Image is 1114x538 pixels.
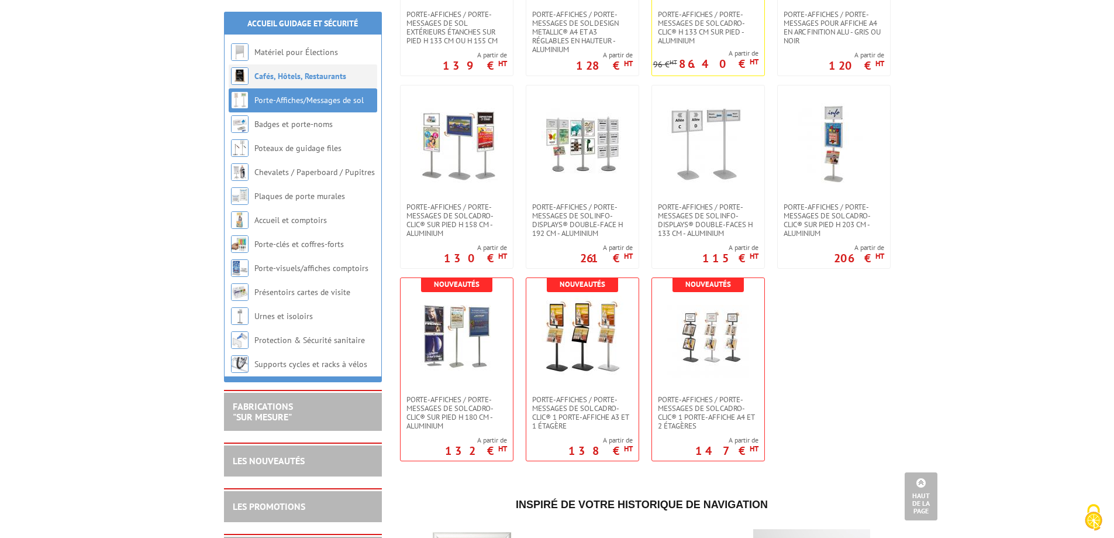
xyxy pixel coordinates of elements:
[834,243,884,252] span: A partir de
[231,115,249,133] img: Badges et porte-noms
[231,307,249,325] img: Urnes et isoloirs
[231,235,249,253] img: Porte-clés et coffres-forts
[542,103,623,185] img: Porte-affiches / Porte-messages de sol Info-Displays® double-face H 192 cm - Aluminium
[829,50,884,60] span: A partir de
[658,10,758,45] span: Porte-affiches / Porte-messages de sol Cadro-Clic® H 133 cm sur pied - Aluminium
[231,355,249,373] img: Supports cycles et racks à vélos
[445,436,507,445] span: A partir de
[905,472,937,520] a: Haut de la page
[254,191,345,201] a: Plaques de porte murales
[526,203,639,238] a: Porte-affiches / Porte-messages de sol Info-Displays® double-face H 192 cm - Aluminium
[233,455,305,467] a: LES NOUVEAUTÉS
[231,331,249,349] img: Protection & Sécurité sanitaire
[1079,503,1108,532] img: Cookies (fenêtre modale)
[231,259,249,277] img: Porte-visuels/affiches comptoirs
[401,203,513,238] a: Porte-affiches / Porte-messages de sol Cadro-Clic® sur pied H 158 cm - Aluminium
[580,243,633,252] span: A partir de
[695,436,758,445] span: A partir de
[750,57,758,67] sup: HT
[624,251,633,261] sup: HT
[254,119,333,129] a: Badges et porte-noms
[667,296,749,378] img: Porte-affiches / Porte-messages de sol Cadro-Clic® 1 porte-affiche A4 et 2 étagères
[254,335,365,345] a: Protection & Sécurité sanitaire
[406,395,507,430] span: Porte-affiches / Porte-messages de sol Cadro-Clic® sur pied H 180 cm - Aluminium
[875,251,884,261] sup: HT
[653,49,758,58] span: A partir de
[750,444,758,454] sup: HT
[443,50,507,60] span: A partir de
[254,359,367,369] a: Supports cycles et racks à vélos
[231,211,249,229] img: Accueil et comptoirs
[254,71,346,81] a: Cafés, Hôtels, Restaurants
[653,60,677,69] p: 96 €
[542,296,623,378] img: Porte-affiches / Porte-messages de sol Cadro-Clic® 1 porte-affiche A3 et 1 étagère
[231,91,249,109] img: Porte-Affiches/Messages de sol
[652,395,764,430] a: Porte-affiches / Porte-messages de sol Cadro-Clic® 1 porte-affiche A4 et 2 étagères
[526,395,639,430] a: Porte-affiches / Porte-messages de sol Cadro-Clic® 1 porte-affiche A3 et 1 étagère
[498,251,507,261] sup: HT
[254,311,313,321] a: Urnes et isoloirs
[434,279,480,289] b: Nouveautés
[254,287,350,297] a: Présentoirs cartes de visite
[406,203,507,238] span: Porte-affiches / Porte-messages de sol Cadro-Clic® sur pied H 158 cm - Aluminium
[784,203,884,238] span: Porte-affiches / Porte-messages de sol Cadro-Clic® sur pied H 203 cm - Aluminium
[624,444,633,454] sup: HT
[679,60,758,67] p: 86.40 €
[254,47,338,57] a: Matériel pour Élections
[568,447,633,454] p: 138 €
[233,400,293,423] a: FABRICATIONS"Sur Mesure"
[444,243,507,252] span: A partir de
[254,239,344,249] a: Porte-clés et coffres-forts
[406,10,507,45] span: Porte-affiches / Porte-messages de sol extérieurs étanches sur pied h 133 cm ou h 155 cm
[443,62,507,69] p: 139 €
[532,10,633,54] span: Porte-affiches / Porte-messages de sol Design Metallic® A4 et A3 réglables en hauteur - Aluminium
[526,10,639,54] a: Porte-affiches / Porte-messages de sol Design Metallic® A4 et A3 réglables en hauteur - Aluminium
[778,203,890,238] a: Porte-affiches / Porte-messages de sol Cadro-Clic® sur pied H 203 cm - Aluminium
[667,103,749,185] img: Porte-affiches / Porte-messages de sol Info-Displays® double-faces H 133 cm - Aluminium
[560,279,605,289] b: Nouveautés
[231,163,249,181] img: Chevalets / Paperboard / Pupitres
[702,243,758,252] span: A partir de
[401,10,513,45] a: Porte-affiches / Porte-messages de sol extérieurs étanches sur pied h 133 cm ou h 155 cm
[702,255,758,262] p: 115 €
[231,187,249,205] img: Plaques de porte murales
[658,203,758,238] span: Porte-affiches / Porte-messages de sol Info-Displays® double-faces H 133 cm - Aluminium
[444,255,507,262] p: 130 €
[568,436,633,445] span: A partir de
[254,95,364,105] a: Porte-Affiches/Messages de sol
[416,296,498,378] img: Porte-affiches / Porte-messages de sol Cadro-Clic® sur pied H 180 cm - Aluminium
[416,103,498,185] img: Porte-affiches / Porte-messages de sol Cadro-Clic® sur pied H 158 cm - Aluminium
[401,395,513,430] a: Porte-affiches / Porte-messages de sol Cadro-Clic® sur pied H 180 cm - Aluminium
[1073,498,1114,538] button: Cookies (fenêtre modale)
[750,251,758,261] sup: HT
[652,10,764,45] a: Porte-affiches / Porte-messages de sol Cadro-Clic® H 133 cm sur pied - Aluminium
[254,167,375,177] a: Chevalets / Paperboard / Pupitres
[498,59,507,68] sup: HT
[670,58,677,66] sup: HT
[231,43,249,61] img: Matériel pour Élections
[658,395,758,430] span: Porte-affiches / Porte-messages de sol Cadro-Clic® 1 porte-affiche A4 et 2 étagères
[445,447,507,454] p: 132 €
[576,62,633,69] p: 128 €
[532,203,633,238] span: Porte-affiches / Porte-messages de sol Info-Displays® double-face H 192 cm - Aluminium
[254,215,327,225] a: Accueil et comptoirs
[254,143,342,153] a: Poteaux de guidage files
[624,59,633,68] sup: HT
[834,255,884,262] p: 206 €
[231,139,249,157] img: Poteaux de guidage files
[580,255,633,262] p: 261 €
[778,10,890,45] a: Porte-affiches / Porte-messages pour affiche A4 en Arc finition alu - Gris ou Noir
[576,50,633,60] span: A partir de
[254,263,368,273] a: Porte-visuels/affiches comptoirs
[793,103,875,185] img: Porte-affiches / Porte-messages de sol Cadro-Clic® sur pied H 203 cm - Aluminium
[231,67,249,85] img: Cafés, Hôtels, Restaurants
[516,499,768,510] span: Inspiré de votre historique de navigation
[498,444,507,454] sup: HT
[695,447,758,454] p: 147 €
[652,203,764,238] a: Porte-affiches / Porte-messages de sol Info-Displays® double-faces H 133 cm - Aluminium
[532,395,633,430] span: Porte-affiches / Porte-messages de sol Cadro-Clic® 1 porte-affiche A3 et 1 étagère
[784,10,884,45] span: Porte-affiches / Porte-messages pour affiche A4 en Arc finition alu - Gris ou Noir
[231,283,249,301] img: Présentoirs cartes de visite
[685,279,731,289] b: Nouveautés
[233,501,305,512] a: LES PROMOTIONS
